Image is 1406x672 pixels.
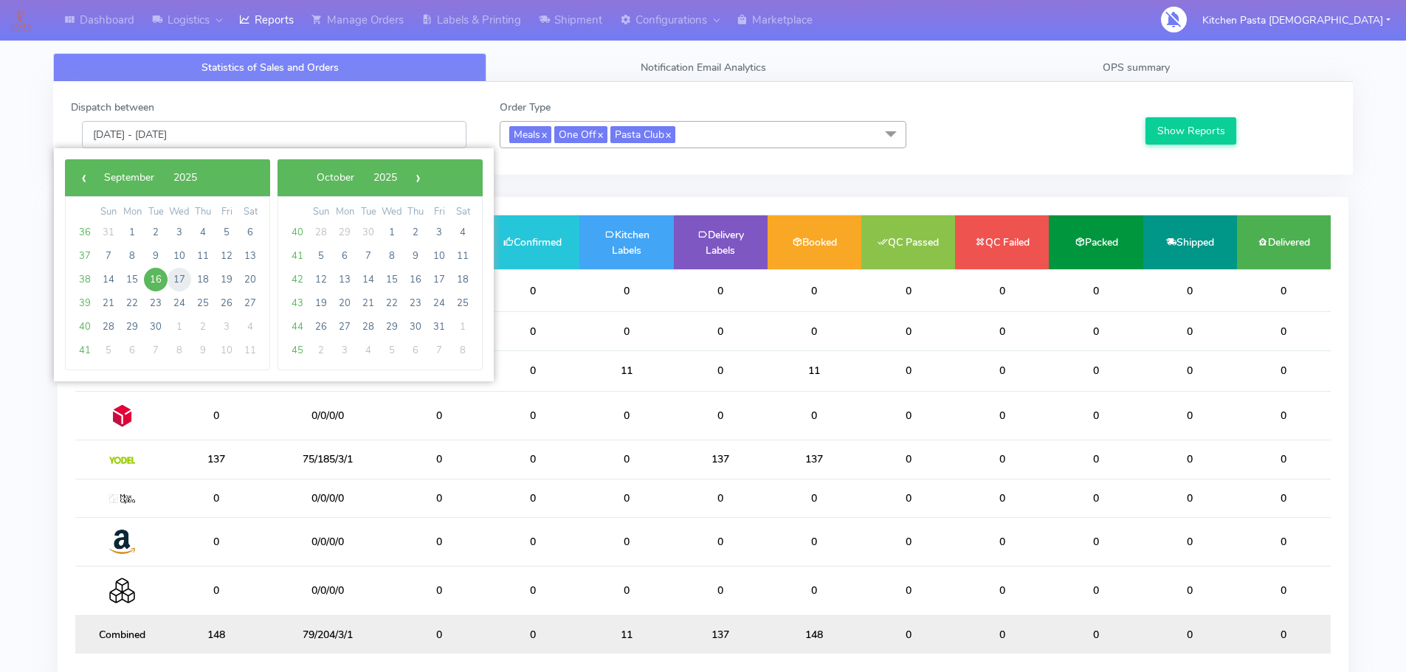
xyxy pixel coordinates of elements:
span: Statistics of Sales and Orders [201,60,339,75]
ul: Tabs [53,53,1353,82]
span: 22 [380,291,404,315]
td: 0 [579,479,673,517]
th: weekday [404,204,427,221]
span: 8 [380,244,404,268]
td: Combined [75,615,169,654]
th: weekday [238,204,262,221]
span: 41 [286,244,309,268]
span: 6 [333,244,356,268]
td: 0 [1143,312,1237,350]
span: 31 [427,315,451,339]
span: 20 [238,268,262,291]
td: 148 [169,615,263,654]
span: 1 [168,315,191,339]
th: weekday [144,204,168,221]
td: 0 [955,269,1049,312]
label: Dispatch between [71,100,154,115]
span: 13 [238,244,262,268]
th: weekday [97,204,120,221]
span: 28 [97,315,120,339]
span: 14 [356,268,380,291]
span: 6 [404,339,427,362]
span: 45 [286,339,309,362]
td: 0 [861,517,955,566]
td: 0 [1143,269,1237,312]
td: 0 [1049,350,1143,391]
span: 2 [404,221,427,244]
th: weekday [380,204,404,221]
td: 0/0/0/0 [263,517,392,566]
td: 0 [1143,517,1237,566]
td: 0 [1143,391,1237,440]
span: 5 [380,339,404,362]
button: Show Reports [1145,117,1236,145]
span: 2025 [373,170,397,184]
button: › [407,167,429,189]
td: 0 [1237,440,1331,479]
span: 13 [333,268,356,291]
td: 0 [674,567,768,615]
td: 0 [392,615,486,654]
span: 1 [120,221,144,244]
span: 5 [97,339,120,362]
td: 0 [1143,350,1237,391]
td: 0 [861,440,955,479]
span: 19 [309,291,333,315]
td: 0 [955,567,1049,615]
button: 2025 [164,167,207,189]
td: 0 [1237,391,1331,440]
span: 25 [451,291,475,315]
td: 0 [486,391,579,440]
td: 0 [674,517,768,566]
span: 2 [191,315,215,339]
td: 0 [486,312,579,350]
span: 9 [191,339,215,362]
td: 0 [955,312,1049,350]
span: 44 [286,315,309,339]
td: 0 [955,350,1049,391]
span: 4 [356,339,380,362]
th: weekday [168,204,191,221]
span: 7 [427,339,451,362]
span: 10 [168,244,191,268]
td: 0 [1237,350,1331,391]
th: weekday [427,204,451,221]
span: 19 [215,268,238,291]
td: 0 [1143,615,1237,654]
span: 28 [356,315,380,339]
button: Kitchen Pasta [DEMOGRAPHIC_DATA] [1191,5,1402,35]
td: 0 [955,440,1049,479]
td: 0 [486,567,579,615]
span: Meals [509,126,551,143]
td: 0 [392,517,486,566]
span: 16 [404,268,427,291]
span: 12 [215,244,238,268]
td: 0 [861,312,955,350]
span: 21 [97,291,120,315]
span: 25 [191,291,215,315]
span: 28 [309,221,333,244]
td: 0/0/0/0 [263,567,392,615]
span: 2025 [173,170,197,184]
span: 37 [73,244,97,268]
span: 2 [309,339,333,362]
span: 29 [333,221,356,244]
td: 0 [1049,312,1143,350]
span: 10 [215,339,238,362]
span: 41 [73,339,97,362]
span: 7 [144,339,168,362]
button: September [94,167,164,189]
span: 39 [73,291,97,315]
span: 10 [427,244,451,268]
span: 23 [404,291,427,315]
span: 8 [120,244,144,268]
th: weekday [120,204,144,221]
th: weekday [333,204,356,221]
span: 15 [120,268,144,291]
th: weekday [191,204,215,221]
button: ‹ [72,167,94,189]
td: 0 [1237,269,1331,312]
span: 22 [120,291,144,315]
